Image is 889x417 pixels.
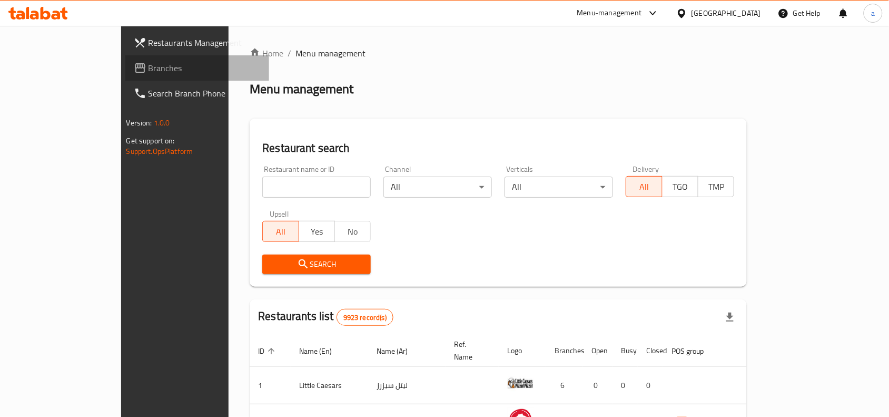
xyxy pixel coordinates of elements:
[258,345,278,357] span: ID
[454,338,486,363] span: Ref. Name
[334,221,371,242] button: No
[383,177,492,198] div: All
[250,367,291,404] td: 1
[125,55,270,81] a: Branches
[703,179,730,195] span: TMP
[250,81,353,98] h2: Menu management
[368,367,446,404] td: ليتل سيزرز
[271,258,362,271] span: Search
[262,177,371,198] input: Search for restaurant name or ID..
[262,255,371,274] button: Search
[507,370,534,396] img: Little Caesars
[583,367,613,404] td: 0
[267,224,294,239] span: All
[288,47,291,60] li: /
[149,62,261,74] span: Branches
[262,221,299,242] button: All
[299,221,335,242] button: Yes
[295,47,366,60] span: Menu management
[377,345,421,357] span: Name (Ar)
[871,7,875,19] span: a
[662,176,698,197] button: TGO
[270,210,289,218] label: Upsell
[337,313,393,323] span: 9923 record(s)
[499,335,546,367] th: Logo
[339,224,367,239] span: No
[149,87,261,100] span: Search Branch Phone
[613,367,638,404] td: 0
[667,179,694,195] span: TGO
[250,47,747,60] nav: breadcrumb
[638,335,663,367] th: Closed
[154,116,170,130] span: 1.0.0
[125,30,270,55] a: Restaurants Management
[262,140,734,156] h2: Restaurant search
[698,176,734,197] button: TMP
[692,7,761,19] div: [GEOGRAPHIC_DATA]
[717,305,743,330] div: Export file
[126,116,152,130] span: Version:
[126,144,193,158] a: Support.OpsPlatform
[633,166,659,173] label: Delivery
[291,367,368,404] td: Little Caesars
[671,345,717,357] span: POS group
[337,309,393,326] div: Total records count
[546,367,583,404] td: 6
[126,134,175,148] span: Get support on:
[626,176,662,197] button: All
[577,7,642,20] div: Menu-management
[546,335,583,367] th: Branches
[258,308,393,326] h2: Restaurants list
[613,335,638,367] th: Busy
[303,224,331,239] span: Yes
[299,345,345,357] span: Name (En)
[638,367,663,404] td: 0
[583,335,613,367] th: Open
[149,36,261,49] span: Restaurants Management
[505,177,613,198] div: All
[125,81,270,106] a: Search Branch Phone
[630,179,658,195] span: All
